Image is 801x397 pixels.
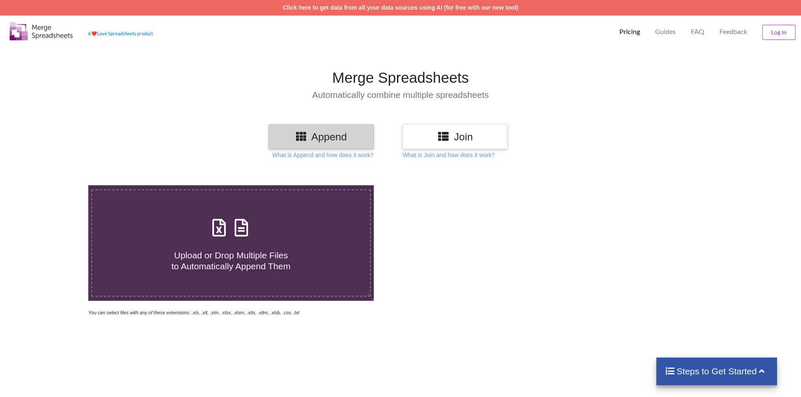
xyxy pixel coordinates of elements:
img: Logo.png [10,22,73,40]
a: AheartLove Spreadsheets product [88,31,153,36]
h4: Steps to Get Started [665,366,769,376]
span: Upload or Drop Multiple Files to Automatically Append Them [172,250,291,271]
p: Guides [655,27,676,36]
span: heart [91,31,97,36]
i: You can select files with any of these extensions: .xls, .xlt, .xlm, .xlsx, .xlsm, .xltx, .xltm, ... [88,310,299,315]
h3: Join [409,131,501,143]
p: What is Append and how does it work? [272,151,373,159]
button: Log In [762,25,796,40]
p: What is Join and how does it work? [402,151,494,159]
p: FAQ [691,27,704,36]
span: Feedback [719,28,747,35]
a: Click here to get data from all your data sources using AI (for free with our new tool) [283,4,518,11]
h3: Append [275,131,367,143]
p: Pricing [619,27,640,36]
